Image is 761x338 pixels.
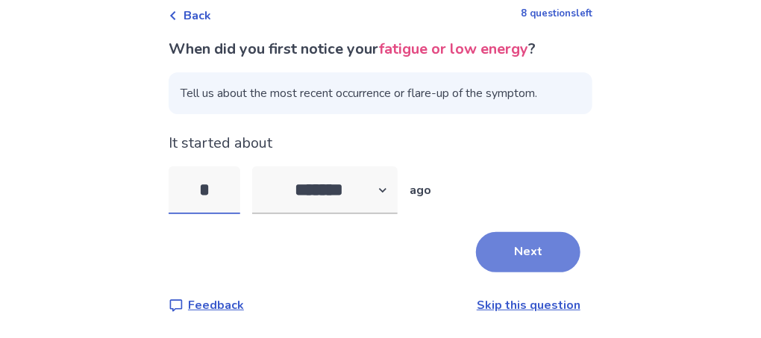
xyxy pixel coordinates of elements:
[169,132,592,154] p: It started about
[476,232,580,272] button: Next
[188,296,244,314] p: Feedback
[169,72,592,114] span: Tell us about the most recent occurrence or flare-up of the symptom.
[410,181,431,199] p: ago
[521,7,592,22] p: 8 questions left
[169,296,244,314] a: Feedback
[169,38,592,60] p: When did you first notice your ?
[477,297,580,313] a: Skip this question
[184,7,211,25] span: Back
[379,39,528,59] span: fatigue or low energy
